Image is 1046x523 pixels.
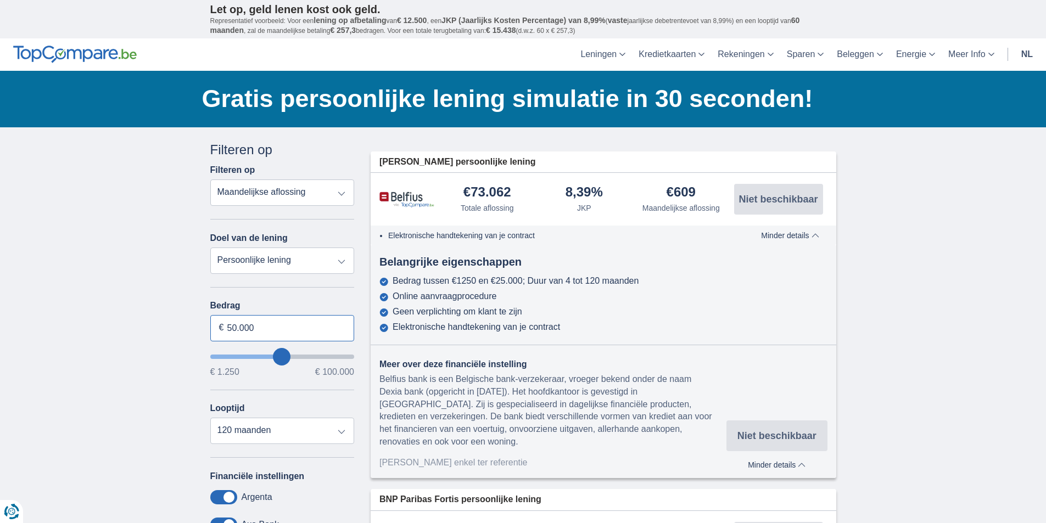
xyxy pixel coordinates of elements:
label: Looptijd [210,403,245,413]
input: wantToBorrow [210,355,355,359]
div: Meer over deze financiële instelling [379,358,726,371]
span: € 100.000 [315,368,354,376]
label: Financiële instellingen [210,471,305,481]
label: Bedrag [210,301,355,311]
div: [PERSON_NAME] enkel ter referentie [379,457,726,469]
button: Minder details [726,457,827,469]
div: Belangrijke eigenschappen [371,254,836,270]
label: Doel van de lening [210,233,288,243]
span: Niet beschikbaar [739,194,818,204]
span: € [219,322,224,334]
p: Representatief voorbeeld: Voor een van , een ( jaarlijkse debetrentevoet van 8,99%) en een loopti... [210,16,836,36]
button: Minder details [753,231,827,240]
a: Meer Info [942,38,1001,71]
li: Elektronische handtekening van je contract [388,230,727,241]
div: Bedrag tussen €1250 en €25.000; Duur van 4 tot 120 maanden [393,276,639,286]
img: TopCompare [13,46,137,63]
div: €609 [667,185,696,200]
span: lening op afbetaling [314,16,386,25]
div: Online aanvraagprocedure [393,291,496,301]
a: Beleggen [830,38,890,71]
div: Maandelijkse aflossing [642,203,720,213]
span: € 1.250 [210,368,239,376]
span: [PERSON_NAME] persoonlijke lening [379,156,535,168]
span: € 15.438 [486,26,516,35]
div: Filteren op [210,140,355,159]
button: Niet beschikbaar [726,420,827,451]
div: Totale aflossing [461,203,514,213]
h1: Gratis persoonlijke lening simulatie in 30 seconden! [202,82,836,116]
label: Filteren op [210,165,255,175]
span: Minder details [748,461,806,469]
div: 8,39% [566,185,603,200]
a: Kredietkaarten [632,38,711,71]
div: Geen verplichting om klant te zijn [393,307,522,317]
span: € 12.500 [397,16,427,25]
button: Niet beschikbaar [734,184,823,215]
span: vaste [608,16,628,25]
div: JKP [577,203,591,213]
span: € 257,3 [330,26,356,35]
a: nl [1015,38,1039,71]
a: Rekeningen [711,38,780,71]
span: 60 maanden [210,16,800,35]
a: Sparen [780,38,831,71]
img: product.pl.alt Belfius [379,192,434,207]
p: Let op, geld lenen kost ook geld. [210,3,836,16]
div: Belfius bank is een Belgische bank-verzekeraar, vroeger bekend onder de naam Dexia bank (opgerich... [379,373,726,448]
span: JKP (Jaarlijks Kosten Percentage) van 8,99% [441,16,606,25]
label: Argenta [242,492,272,502]
div: €73.062 [463,185,511,200]
span: Minder details [761,232,819,239]
a: Energie [890,38,942,71]
a: Leningen [574,38,632,71]
span: BNP Paribas Fortis persoonlijke lening [379,493,541,506]
span: Niet beschikbaar [737,431,816,441]
div: Elektronische handtekening van je contract [393,322,560,332]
